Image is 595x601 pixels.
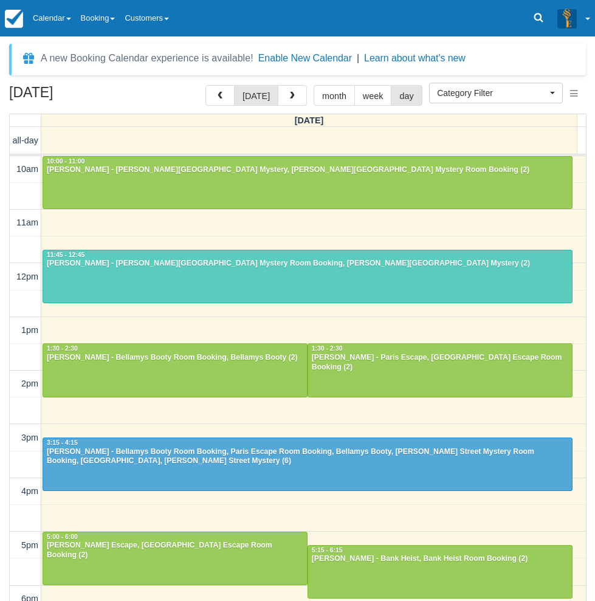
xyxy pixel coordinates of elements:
span: 1:30 - 2:30 [47,345,78,352]
div: [PERSON_NAME] - [PERSON_NAME][GEOGRAPHIC_DATA] Mystery, [PERSON_NAME][GEOGRAPHIC_DATA] Mystery Ro... [46,165,569,175]
div: A new Booking Calendar experience is available! [41,51,253,66]
span: 1pm [21,325,38,335]
a: 5:15 - 6:15[PERSON_NAME] - Bank Heist, Bank Heist Room Booking (2) [308,545,573,599]
span: 2pm [21,379,38,388]
span: Category Filter [437,87,547,99]
div: [PERSON_NAME] - Paris Escape, [GEOGRAPHIC_DATA] Escape Room Booking (2) [311,353,569,373]
a: 1:30 - 2:30[PERSON_NAME] - Bellamys Booty Room Booking, Bellamys Booty (2) [43,343,308,397]
span: 1:30 - 2:30 [312,345,343,352]
div: [PERSON_NAME] Escape, [GEOGRAPHIC_DATA] Escape Room Booking (2) [46,541,304,560]
h2: [DATE] [9,85,163,108]
img: checkfront-main-nav-mini-logo.png [5,10,23,28]
a: Learn about what's new [364,53,466,63]
span: 5pm [21,540,38,550]
span: 11am [16,218,38,227]
a: 11:45 - 12:45[PERSON_NAME] - [PERSON_NAME][GEOGRAPHIC_DATA] Mystery Room Booking, [PERSON_NAME][G... [43,250,573,303]
span: 10am [16,164,38,174]
div: [PERSON_NAME] - Bellamys Booty Room Booking, Bellamys Booty (2) [46,353,304,363]
span: 3:15 - 4:15 [47,439,78,446]
a: 10:00 - 11:00[PERSON_NAME] - [PERSON_NAME][GEOGRAPHIC_DATA] Mystery, [PERSON_NAME][GEOGRAPHIC_DAT... [43,156,573,210]
div: [PERSON_NAME] - Bank Heist, Bank Heist Room Booking (2) [311,554,569,564]
span: 5:00 - 6:00 [47,534,78,540]
button: week [354,85,392,106]
button: month [314,85,355,106]
img: A3 [557,9,577,28]
a: 1:30 - 2:30[PERSON_NAME] - Paris Escape, [GEOGRAPHIC_DATA] Escape Room Booking (2) [308,343,573,397]
span: 5:15 - 6:15 [312,547,343,554]
span: 11:45 - 12:45 [47,252,84,258]
span: | [357,53,359,63]
span: [DATE] [295,115,324,125]
button: [DATE] [234,85,278,106]
button: Category Filter [429,83,563,103]
span: all-day [13,136,38,145]
div: [PERSON_NAME] - [PERSON_NAME][GEOGRAPHIC_DATA] Mystery Room Booking, [PERSON_NAME][GEOGRAPHIC_DAT... [46,259,569,269]
span: 12pm [16,272,38,281]
span: 4pm [21,486,38,496]
span: 10:00 - 11:00 [47,158,84,165]
a: 5:00 - 6:00[PERSON_NAME] Escape, [GEOGRAPHIC_DATA] Escape Room Booking (2) [43,532,308,585]
button: day [391,85,422,106]
span: 3pm [21,433,38,442]
div: [PERSON_NAME] - Bellamys Booty Room Booking, Paris Escape Room Booking, Bellamys Booty, [PERSON_N... [46,447,569,467]
a: 3:15 - 4:15[PERSON_NAME] - Bellamys Booty Room Booking, Paris Escape Room Booking, Bellamys Booty... [43,438,573,491]
button: Enable New Calendar [258,52,352,64]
